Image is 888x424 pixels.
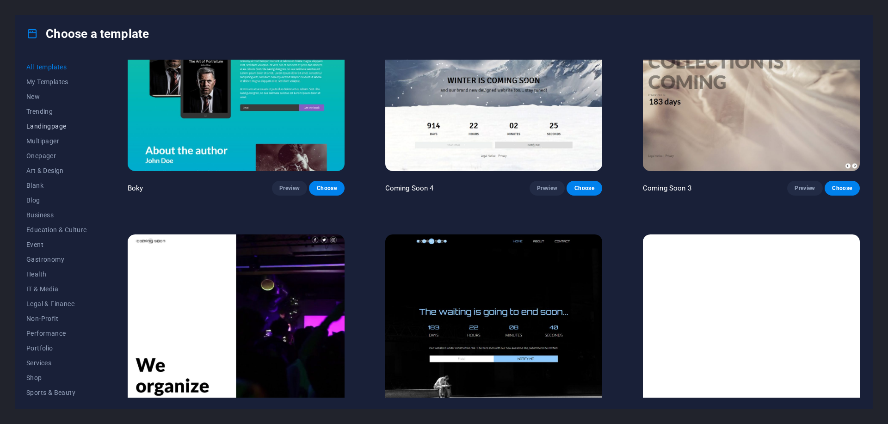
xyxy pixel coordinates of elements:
[26,252,87,267] button: Gastronomy
[26,222,87,237] button: Education & Culture
[316,184,337,192] span: Choose
[26,374,87,381] span: Shop
[26,270,87,278] span: Health
[279,184,300,192] span: Preview
[26,241,87,248] span: Event
[26,237,87,252] button: Event
[26,89,87,104] button: New
[26,193,87,208] button: Blog
[26,104,87,119] button: Trending
[26,134,87,148] button: Multipager
[26,370,87,385] button: Shop
[128,184,143,193] p: Boky
[26,211,87,219] span: Business
[26,344,87,352] span: Portfolio
[26,356,87,370] button: Services
[272,181,307,196] button: Preview
[26,60,87,74] button: All Templates
[567,181,602,196] button: Choose
[26,63,87,71] span: All Templates
[26,108,87,115] span: Trending
[26,385,87,400] button: Sports & Beauty
[26,167,87,174] span: Art & Design
[26,300,87,307] span: Legal & Finance
[26,267,87,282] button: Health
[26,197,87,204] span: Blog
[26,163,87,178] button: Art & Design
[825,181,860,196] button: Choose
[26,26,149,41] h4: Choose a template
[26,389,87,396] span: Sports & Beauty
[26,341,87,356] button: Portfolio
[530,181,565,196] button: Preview
[26,282,87,296] button: IT & Media
[26,359,87,367] span: Services
[26,148,87,163] button: Onepager
[26,296,87,311] button: Legal & Finance
[26,226,87,234] span: Education & Culture
[26,178,87,193] button: Blank
[26,93,87,100] span: New
[26,123,87,130] span: Landingpage
[643,184,691,193] p: Coming Soon 3
[574,184,594,192] span: Choose
[26,119,87,134] button: Landingpage
[795,184,815,192] span: Preview
[26,152,87,160] span: Onepager
[26,315,87,322] span: Non-Profit
[26,182,87,189] span: Blank
[537,184,557,192] span: Preview
[309,181,344,196] button: Choose
[26,208,87,222] button: Business
[26,256,87,263] span: Gastronomy
[832,184,852,192] span: Choose
[26,330,87,337] span: Performance
[26,285,87,293] span: IT & Media
[385,184,434,193] p: Coming Soon 4
[26,74,87,89] button: My Templates
[26,137,87,145] span: Multipager
[787,181,822,196] button: Preview
[26,326,87,341] button: Performance
[26,311,87,326] button: Non-Profit
[26,78,87,86] span: My Templates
